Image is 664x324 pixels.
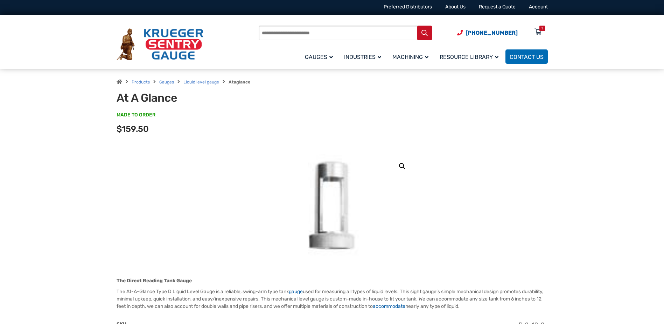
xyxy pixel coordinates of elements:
span: Gauges [305,54,333,60]
span: [PHONE_NUMBER] [466,29,518,36]
a: Liquid level gauge [183,80,219,85]
a: Resource Library [435,48,505,65]
a: About Us [445,4,466,10]
a: Gauges [159,80,174,85]
div: 1 [541,26,543,31]
span: $159.50 [117,124,149,134]
img: Krueger Sentry Gauge [117,28,203,61]
strong: The Direct Reading Tank Gauge [117,278,192,284]
span: Contact Us [510,54,544,60]
a: accommodate [373,303,405,309]
span: MADE TO ORDER [117,112,155,119]
a: Account [529,4,548,10]
a: gauge [289,289,303,295]
span: Resource Library [440,54,498,60]
a: Preferred Distributors [384,4,432,10]
h1: At A Glance [117,91,289,104]
a: Gauges [301,48,340,65]
span: Industries [344,54,381,60]
a: Machining [388,48,435,65]
strong: Ataglance [229,80,250,85]
a: Products [132,80,150,85]
a: Request a Quote [479,4,516,10]
a: Phone Number (920) 434-8860 [457,28,518,37]
img: At A Glance - Image 4 [300,154,364,259]
p: The At-A-Glance Type D Liquid Level Gauge is a reliable, swing-arm type tank used for measuring a... [117,288,548,310]
span: Machining [392,54,428,60]
a: Contact Us [505,49,548,64]
a: View full-screen image gallery [396,160,408,173]
a: Industries [340,48,388,65]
